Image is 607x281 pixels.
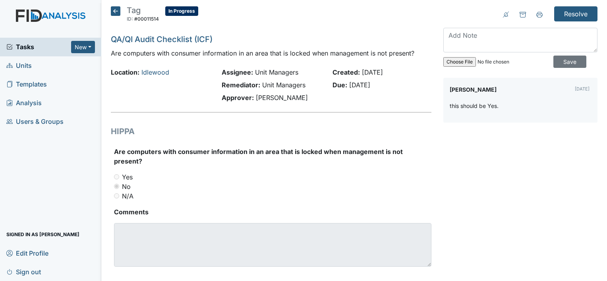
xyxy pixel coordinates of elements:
strong: Approver: [222,94,254,102]
input: No [114,184,119,189]
label: Yes [122,172,133,182]
input: Resolve [554,6,597,21]
strong: Comments [114,207,431,217]
input: N/A [114,193,119,198]
span: Units [6,60,32,72]
span: Templates [6,78,47,90]
label: No [122,182,131,191]
span: Edit Profile [6,247,48,259]
input: Save [553,56,586,68]
a: Idlewood [141,68,169,76]
small: [DATE] [575,86,590,92]
strong: Remediator: [222,81,260,89]
span: #00011514 [134,16,159,22]
button: New [71,41,95,53]
p: this should be Yes. [450,102,499,110]
input: Yes [114,174,119,179]
span: Sign out [6,266,41,278]
label: [PERSON_NAME] [450,84,497,95]
strong: Assignee: [222,68,253,76]
p: Are computers with consumer information in an area that is locked when management is not present? [111,48,431,58]
span: Tag [127,6,141,15]
label: N/A [122,191,133,201]
strong: Location: [111,68,139,76]
span: Users & Groups [6,115,64,128]
span: ID: [127,16,133,22]
a: Tasks [6,42,71,52]
span: Analysis [6,97,42,109]
span: Unit Managers [255,68,298,76]
span: In Progress [165,6,198,16]
label: Are computers with consumer information in an area that is locked when management is not present? [114,147,431,166]
span: [PERSON_NAME] [256,94,308,102]
span: [DATE] [362,68,383,76]
span: Unit Managers [262,81,305,89]
strong: Due: [332,81,347,89]
span: [DATE] [349,81,370,89]
span: Signed in as [PERSON_NAME] [6,228,79,241]
strong: Created: [332,68,360,76]
a: QA/QI Audit Checklist (ICF) [111,35,213,44]
h1: HIPPA [111,125,431,137]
